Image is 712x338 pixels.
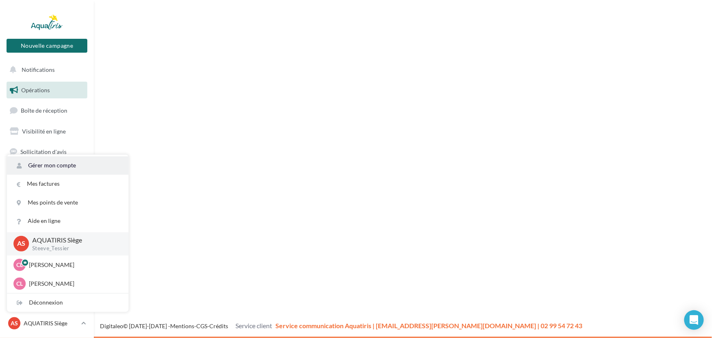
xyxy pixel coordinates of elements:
span: © [DATE]-[DATE] - - - [100,322,582,329]
a: Mentions [170,322,194,329]
a: Crédits [209,322,228,329]
span: Notifications [22,66,55,73]
button: Notifications [5,61,86,78]
span: AS [11,319,18,327]
a: Calendrier [5,224,89,241]
a: Campagnes [5,163,89,180]
p: Steeve_Tessier [32,245,115,252]
span: Service communication Aquatiris | [EMAIL_ADDRESS][PERSON_NAME][DOMAIN_NAME] | 02 99 54 72 43 [275,322,582,329]
span: CL [16,261,23,269]
span: Service client [235,322,272,329]
a: Mes points de vente [7,193,129,212]
a: Opérations [5,82,89,99]
div: Open Intercom Messenger [684,310,704,330]
a: Digitaleo [100,322,123,329]
p: [PERSON_NAME] [29,280,119,288]
a: Docto'Com [5,245,89,262]
span: Visibilité en ligne [22,128,66,135]
a: Boîte de réception [5,102,89,119]
a: CGS [196,322,207,329]
p: AQUATIRIS Siège [24,319,78,327]
a: AS AQUATIRIS Siège [7,316,87,331]
a: Mes factures [7,175,129,193]
span: AS [17,239,25,249]
span: Opérations [21,87,50,93]
p: [PERSON_NAME] [29,261,119,269]
div: Déconnexion [7,294,129,312]
a: Visibilité en ligne [5,123,89,140]
a: Gérer mon compte [7,156,129,175]
button: Nouvelle campagne [7,39,87,53]
a: Sollicitation d'avis [5,143,89,160]
a: Médiathèque [5,204,89,221]
span: Sollicitation d'avis [20,148,67,155]
a: Contacts [5,184,89,201]
span: CL [16,280,23,288]
a: Aide en ligne [7,212,129,230]
p: AQUATIRIS Siège [32,236,115,245]
span: Boîte de réception [21,107,67,114]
